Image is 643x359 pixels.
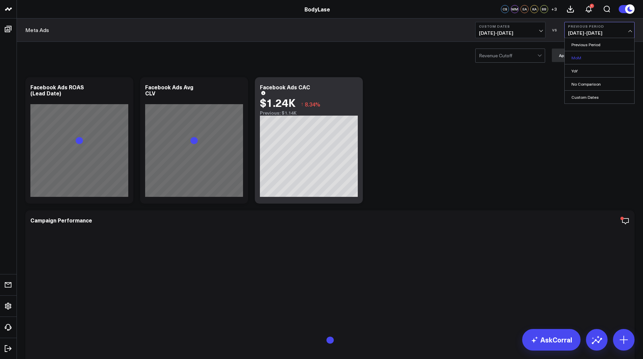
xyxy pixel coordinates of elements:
[540,5,548,13] div: BB
[501,5,509,13] div: CS
[301,100,303,109] span: ↑
[479,30,542,36] span: [DATE] - [DATE]
[25,26,49,34] a: Meta Ads
[564,22,635,38] button: Previous Period[DATE]-[DATE]
[520,5,529,13] div: EA
[565,64,634,77] a: YoY
[511,5,519,13] div: MM
[304,5,330,13] a: BodyLase
[30,216,92,224] div: Campaign Performance
[590,4,594,8] div: 1
[565,78,634,90] a: No Comparison
[260,96,296,109] div: $1.24K
[305,100,320,108] span: 8.34%
[552,49,590,62] button: Apply Filters
[551,7,557,11] span: + 3
[475,22,545,38] button: Custom Dates[DATE]-[DATE]
[30,83,84,97] div: Facebook Ads ROAS (Lead Date)
[568,30,631,36] span: [DATE] - [DATE]
[479,24,542,28] b: Custom Dates
[522,329,581,351] a: AskCorral
[550,5,558,13] button: +3
[549,28,561,32] div: VS
[260,83,310,91] div: Facebook Ads CAC
[565,51,634,64] a: MoM
[145,83,193,97] div: Facebook Ads Avg CLV
[565,91,634,103] a: Custom Dates
[530,5,538,13] div: KA
[568,24,631,28] b: Previous Period
[565,38,634,51] a: Previous Period
[260,110,358,116] div: Previous: $1.14K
